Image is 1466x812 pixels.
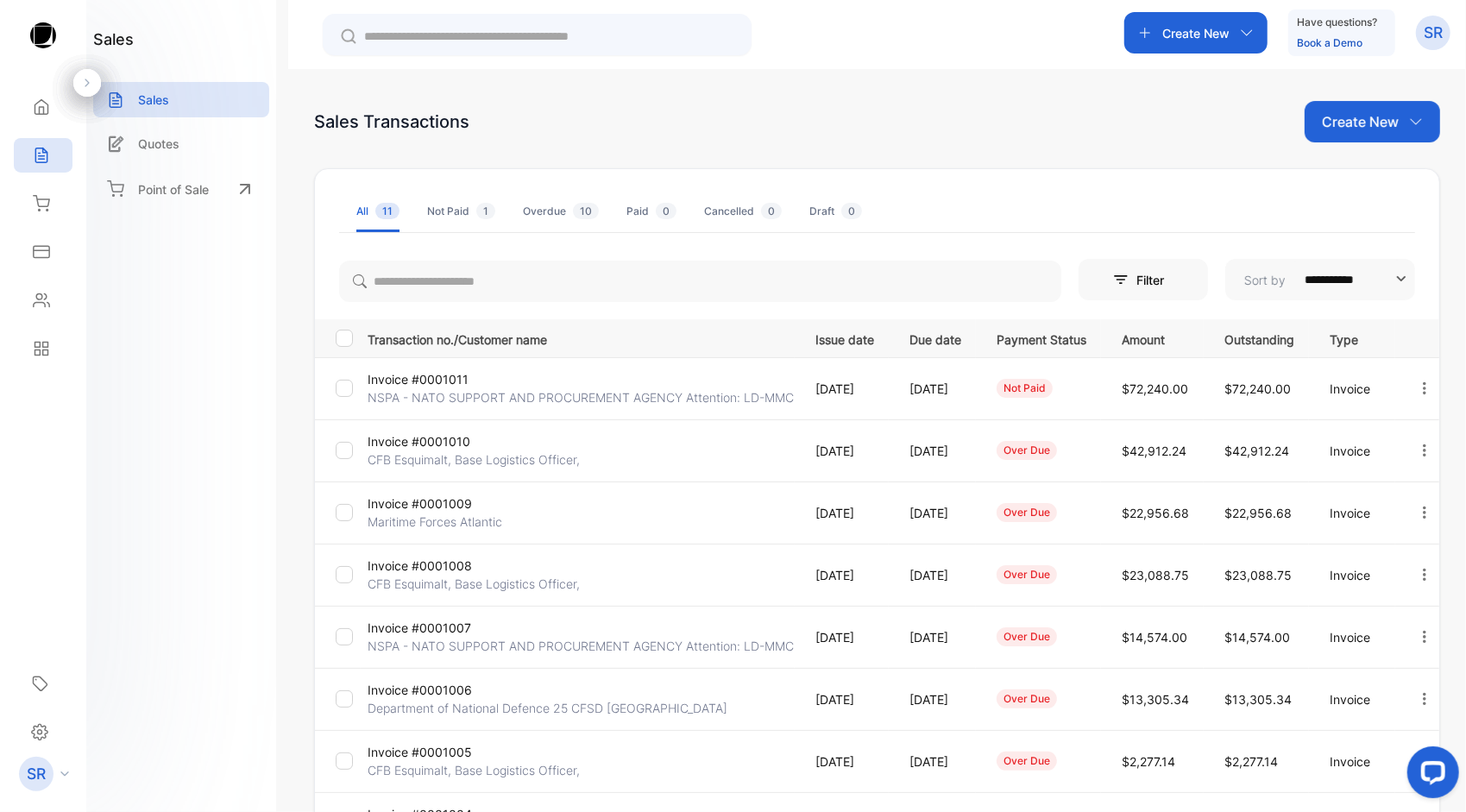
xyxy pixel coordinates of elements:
[93,82,269,117] a: Sales
[368,388,794,406] p: NSPA - NATO SUPPORT AND PROCUREMENT AGENCY Attention: LD-MMC
[368,699,727,717] p: Department of National Defence 25 CFSD [GEOGRAPHIC_DATA]
[368,557,510,575] p: Invoice #0001008
[1225,259,1415,300] button: Sort by
[997,689,1057,708] div: over due
[476,203,495,219] span: 1
[1224,327,1294,349] p: Outstanding
[997,441,1057,460] div: over due
[909,380,961,398] p: [DATE]
[815,504,874,522] p: [DATE]
[997,503,1057,522] div: over due
[997,752,1057,771] div: over due
[368,432,510,450] p: Invoice #0001010
[138,91,169,109] p: Sales
[30,22,56,48] img: logo
[809,204,862,219] div: Draft
[909,566,961,584] p: [DATE]
[138,135,179,153] p: Quotes
[656,203,676,219] span: 0
[1122,692,1189,707] span: $13,305.34
[93,126,269,161] a: Quotes
[27,763,46,785] p: SR
[368,494,510,513] p: Invoice #0001009
[1305,101,1440,142] button: Create New
[1330,442,1381,460] p: Invoice
[761,203,782,219] span: 0
[1122,506,1189,520] span: $22,956.68
[1244,271,1286,289] p: Sort by
[1322,111,1399,132] p: Create New
[1330,566,1381,584] p: Invoice
[1122,630,1187,645] span: $14,574.00
[1297,36,1362,49] a: Book a Demo
[368,450,580,469] p: CFB Esquimalt, Base Logistics Officer,
[138,180,209,198] p: Point of Sale
[93,170,269,208] a: Point of Sale
[368,619,510,637] p: Invoice #0001007
[909,442,961,460] p: [DATE]
[1330,327,1381,349] p: Type
[815,690,874,708] p: [DATE]
[909,752,961,771] p: [DATE]
[1122,381,1188,396] span: $72,240.00
[997,627,1057,646] div: over due
[1122,754,1175,769] span: $2,277.14
[1224,754,1278,769] span: $2,277.14
[523,204,599,219] div: Overdue
[93,28,134,51] h1: sales
[997,565,1057,584] div: over due
[368,513,510,531] p: Maritime Forces Atlantic
[314,109,469,135] div: Sales Transactions
[368,681,510,699] p: Invoice #0001006
[626,204,676,219] div: Paid
[368,327,794,349] p: Transaction no./Customer name
[909,327,961,349] p: Due date
[368,575,580,593] p: CFB Esquimalt, Base Logistics Officer,
[815,442,874,460] p: [DATE]
[815,566,874,584] p: [DATE]
[815,628,874,646] p: [DATE]
[997,327,1086,349] p: Payment Status
[815,327,874,349] p: Issue date
[1330,752,1381,771] p: Invoice
[704,204,782,219] div: Cancelled
[997,379,1053,398] div: not paid
[1330,504,1381,522] p: Invoice
[1162,24,1230,42] p: Create New
[368,637,794,655] p: NSPA - NATO SUPPORT AND PROCUREMENT AGENCY Attention: LD-MMC
[909,690,961,708] p: [DATE]
[368,370,510,388] p: Invoice #0001011
[1122,444,1186,458] span: $42,912.24
[1122,568,1189,582] span: $23,088.75
[1224,506,1292,520] span: $22,956.68
[356,204,400,219] div: All
[1224,630,1290,645] span: $14,574.00
[1394,740,1466,812] iframe: LiveChat chat widget
[1224,444,1289,458] span: $42,912.24
[368,761,580,779] p: CFB Esquimalt, Base Logistics Officer,
[1330,380,1381,398] p: Invoice
[815,380,874,398] p: [DATE]
[1424,22,1443,44] p: SR
[841,203,862,219] span: 0
[1330,690,1381,708] p: Invoice
[1330,628,1381,646] p: Invoice
[1224,568,1292,582] span: $23,088.75
[1124,12,1268,54] button: Create New
[909,628,961,646] p: [DATE]
[427,204,495,219] div: Not Paid
[368,743,510,761] p: Invoice #0001005
[1122,327,1189,349] p: Amount
[573,203,599,219] span: 10
[1297,14,1377,31] p: Have questions?
[1224,381,1291,396] span: $72,240.00
[1416,12,1450,54] button: SR
[1224,692,1292,707] span: $13,305.34
[375,203,400,219] span: 11
[815,752,874,771] p: [DATE]
[909,504,961,522] p: [DATE]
